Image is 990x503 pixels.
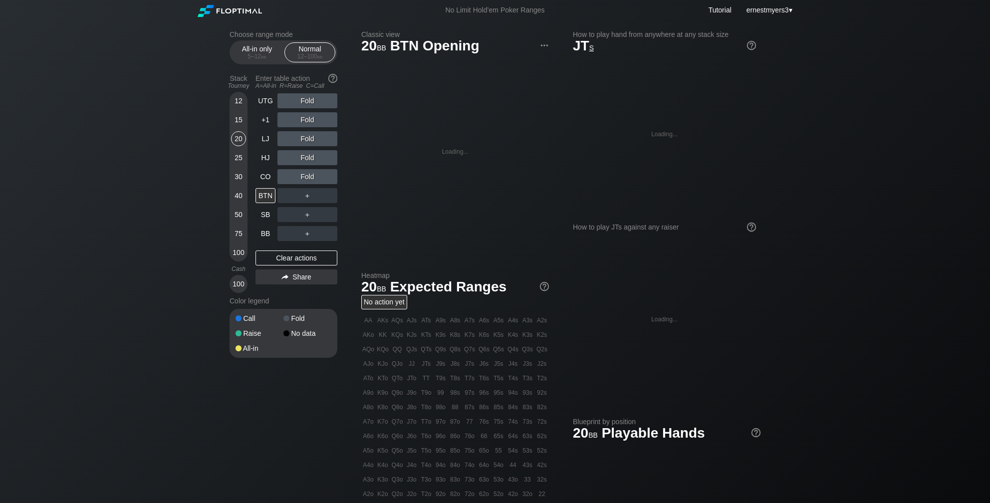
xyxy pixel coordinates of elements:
[277,131,337,146] div: Fold
[360,279,388,296] span: 20
[506,313,520,327] div: A4s
[434,371,448,385] div: T9s
[463,400,477,414] div: 87s
[255,251,337,265] div: Clear actions
[255,188,275,203] div: BTN
[419,357,433,371] div: JTs
[434,458,448,472] div: 94o
[492,429,505,443] div: 65s
[442,148,469,155] div: Loading...
[419,487,433,501] div: T2o
[520,357,534,371] div: J3s
[361,313,375,327] div: AA
[492,342,505,356] div: Q5s
[361,328,375,342] div: AKo
[405,313,419,327] div: AJs
[390,328,404,342] div: KQs
[506,328,520,342] div: K4s
[463,328,477,342] div: K7s
[520,415,534,429] div: 73s
[376,444,390,458] div: K5o
[492,400,505,414] div: 85s
[709,6,732,14] a: Tutorial
[535,415,549,429] div: 72s
[419,429,433,443] div: T6o
[520,313,534,327] div: A3s
[405,342,419,356] div: QJs
[361,473,375,487] div: A3o
[226,82,251,89] div: Tourney
[573,418,760,426] h2: Blueprint by position
[477,473,491,487] div: 63o
[376,429,390,443] div: K6o
[492,415,505,429] div: 75s
[535,342,549,356] div: Q2s
[520,487,534,501] div: 32o
[434,386,448,400] div: 99
[448,487,462,501] div: 82o
[520,371,534,385] div: T3s
[376,415,390,429] div: K7o
[744,4,793,15] div: ▾
[198,5,261,17] img: Floptimal logo
[277,226,337,241] div: ＋
[231,276,246,291] div: 100
[448,342,462,356] div: Q8s
[588,429,598,440] span: bb
[539,40,550,51] img: ellipsis.fd386fe8.svg
[390,313,404,327] div: AQs
[434,400,448,414] div: 98o
[750,427,761,438] img: help.32db89a4.svg
[492,328,505,342] div: K5s
[405,458,419,472] div: J4o
[520,458,534,472] div: 43s
[448,371,462,385] div: T8s
[506,386,520,400] div: 94s
[448,400,462,414] div: 88
[390,357,404,371] div: QJo
[277,150,337,165] div: Fold
[376,313,390,327] div: AKs
[434,313,448,327] div: A9s
[283,330,331,337] div: No data
[255,131,275,146] div: LJ
[492,313,505,327] div: A5s
[376,371,390,385] div: KTo
[376,473,390,487] div: K3o
[520,386,534,400] div: 93s
[651,131,678,138] div: Loading...
[535,487,549,501] div: 22
[231,207,246,222] div: 50
[535,313,549,327] div: A2s
[448,357,462,371] div: J8s
[390,458,404,472] div: Q4o
[434,429,448,443] div: 96o
[520,342,534,356] div: Q3s
[360,38,388,55] span: 20
[448,386,462,400] div: 98s
[492,487,505,501] div: 52o
[434,487,448,501] div: 92o
[520,429,534,443] div: 63s
[477,429,491,443] div: 66
[463,415,477,429] div: 77
[448,473,462,487] div: 83o
[520,444,534,458] div: 53s
[390,415,404,429] div: Q7o
[377,41,386,52] span: bb
[236,315,283,322] div: Call
[261,53,266,60] span: bb
[746,6,789,14] span: ernestmyers3
[448,429,462,443] div: 86o
[361,415,375,429] div: A7o
[506,415,520,429] div: 74s
[255,70,337,93] div: Enter table action
[419,415,433,429] div: T7o
[506,400,520,414] div: 84s
[419,473,433,487] div: T3o
[520,400,534,414] div: 83s
[376,342,390,356] div: KQo
[231,112,246,127] div: 15
[361,278,549,295] h1: Expected Ranges
[390,429,404,443] div: Q6o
